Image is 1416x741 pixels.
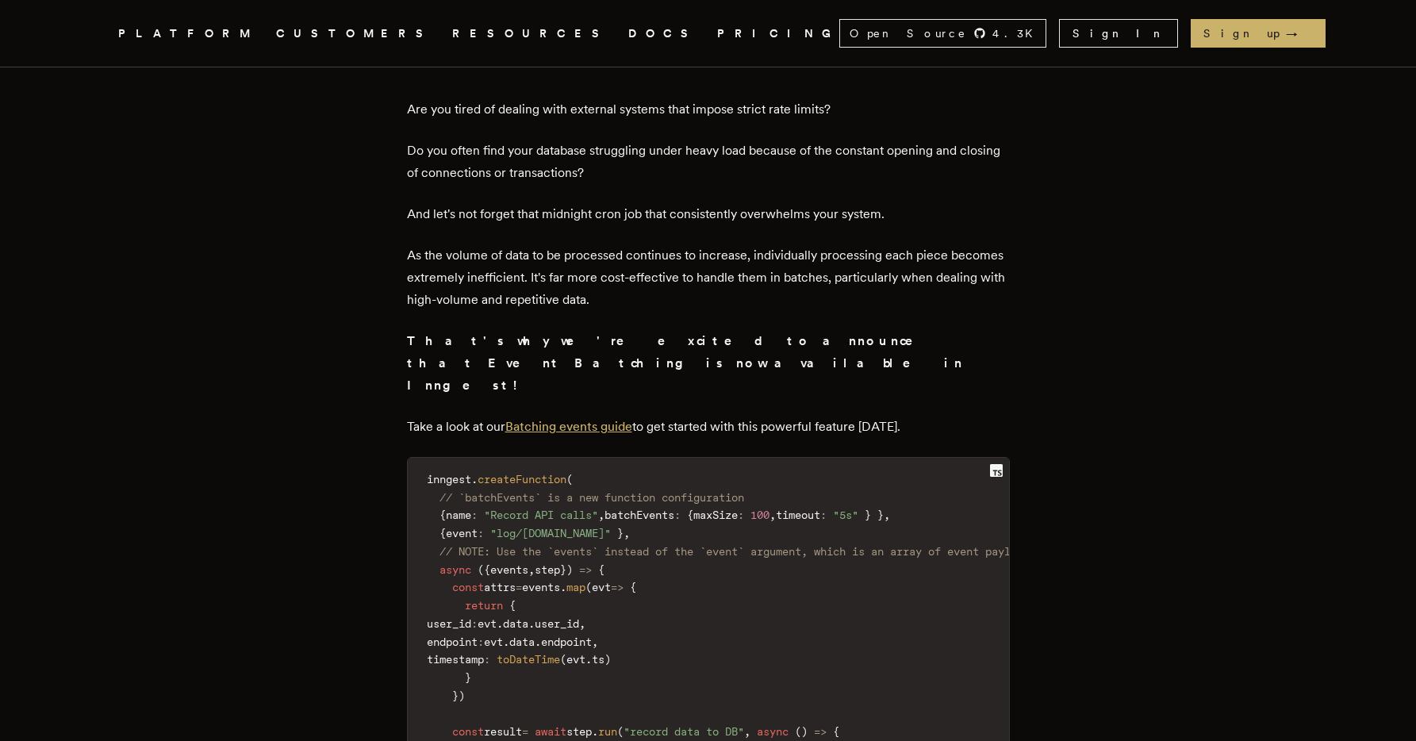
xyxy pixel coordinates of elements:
[459,689,465,702] span: )
[439,563,471,576] span: async
[687,509,693,521] span: {
[630,581,636,593] span: {
[427,473,471,486] span: inngest
[604,509,674,521] span: batchEvents
[439,491,744,504] span: // `batchEvents` is a new function configuration
[535,617,579,630] span: user_id
[535,563,560,576] span: step
[560,653,566,666] span: (
[566,653,585,666] span: evt
[407,244,1010,311] p: As the volume of data to be processed continues to increase, individually processing each piece b...
[795,725,801,738] span: (
[503,617,528,630] span: data
[560,581,566,593] span: .
[541,635,592,648] span: endpoint
[833,509,858,521] span: "5s"
[528,563,535,576] span: ,
[490,563,528,576] span: events
[814,725,827,738] span: =>
[598,725,617,738] span: run
[566,563,573,576] span: )
[757,725,789,738] span: async
[611,581,624,593] span: =>
[516,581,522,593] span: =
[478,617,497,630] span: evt
[776,509,820,521] span: timeout
[497,617,503,630] span: .
[509,599,516,612] span: {
[992,25,1042,41] span: 4.3 K
[484,725,522,738] span: result
[592,581,611,593] span: evt
[484,653,490,666] span: :
[833,725,839,738] span: {
[693,509,738,521] span: maxSize
[452,581,484,593] span: const
[750,509,769,521] span: 100
[427,617,471,630] span: user_id
[535,635,541,648] span: .
[585,653,592,666] span: .
[522,725,528,738] span: =
[598,509,604,521] span: ,
[598,563,604,576] span: {
[407,203,1010,225] p: And let's not forget that midnight cron job that consistently overwhelms your system.
[497,653,560,666] span: toDateTime
[478,563,484,576] span: (
[674,509,681,521] span: :
[484,635,503,648] span: evt
[585,581,592,593] span: (
[407,416,1010,438] p: Take a look at our to get started with this powerful feature [DATE].
[471,509,478,521] span: :
[738,509,744,521] span: :
[522,581,560,593] span: events
[118,24,257,44] button: PLATFORM
[628,24,698,44] a: DOCS
[884,509,890,521] span: ,
[446,509,471,521] span: name
[592,653,604,666] span: ts
[407,140,1010,184] p: Do you often find your database struggling under heavy load because of the constant opening and c...
[865,509,871,521] span: }
[439,509,446,521] span: {
[490,527,611,539] span: "log/[DOMAIN_NAME]"
[624,725,744,738] span: "record data to DB"
[744,725,750,738] span: ,
[446,527,478,539] span: event
[471,473,478,486] span: .
[566,725,592,738] span: step
[452,24,609,44] button: RESOURCES
[478,527,484,539] span: :
[604,653,611,666] span: )
[471,617,478,630] span: :
[452,689,459,702] span: }
[427,635,478,648] span: endpoint
[579,563,592,576] span: =>
[439,545,1036,558] span: // NOTE: Use the `events` instead of the `event` argument, which is an array of event payloads
[509,635,535,648] span: data
[439,527,446,539] span: {
[560,563,566,576] span: }
[427,653,484,666] span: timestamp
[452,725,484,738] span: const
[592,725,598,738] span: .
[478,473,566,486] span: createFunction
[484,509,598,521] span: "Record API calls"
[877,509,884,521] span: }
[579,617,585,630] span: ,
[465,671,471,684] span: }
[503,635,509,648] span: .
[1191,19,1326,48] a: Sign up
[528,617,535,630] span: .
[820,509,827,521] span: :
[769,509,776,521] span: ,
[276,24,433,44] a: CUSTOMERS
[505,419,632,434] a: Batching events guide
[717,24,839,44] a: PRICING
[535,725,566,738] span: await
[624,527,630,539] span: ,
[566,581,585,593] span: map
[850,25,967,41] span: Open Source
